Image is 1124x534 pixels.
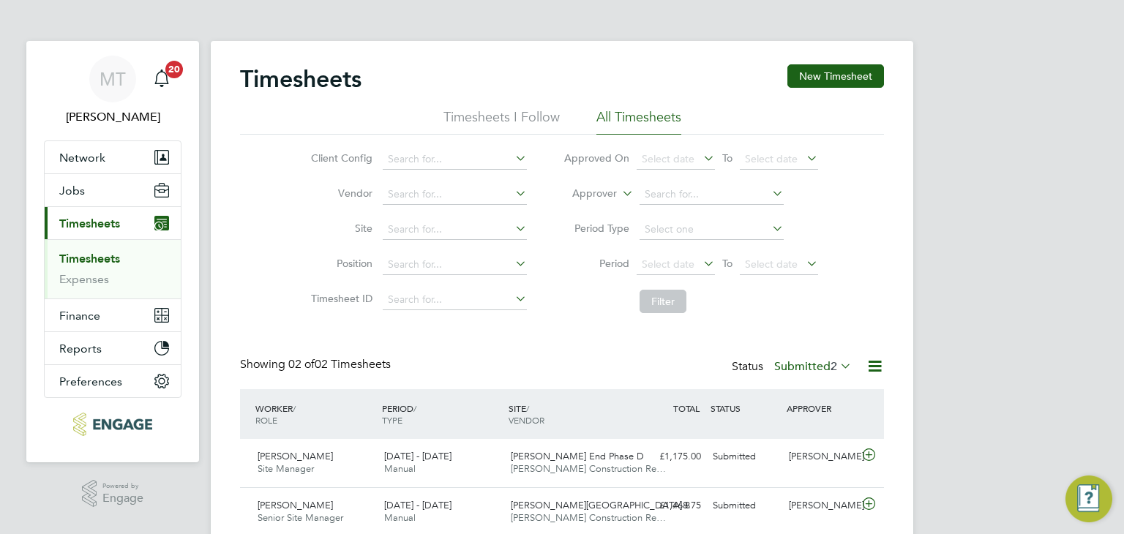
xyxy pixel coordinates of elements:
input: Search for... [383,149,527,170]
button: Network [45,141,181,173]
span: Select date [642,152,694,165]
label: Vendor [307,187,372,200]
span: Network [59,151,105,165]
span: / [526,402,529,414]
span: MT [100,69,126,89]
label: Submitted [774,359,852,374]
span: Martina Taylor [44,108,181,126]
img: acr-ltd-logo-retina.png [73,413,151,436]
div: STATUS [707,395,783,421]
button: Jobs [45,174,181,206]
span: Timesheets [59,217,120,230]
span: [PERSON_NAME] [258,450,333,462]
div: [PERSON_NAME] [783,445,859,469]
span: [PERSON_NAME] Construction Re… [511,511,666,524]
div: Status [732,357,855,377]
span: ROLE [255,414,277,426]
span: Select date [745,152,798,165]
span: Engage [102,492,143,505]
span: / [293,402,296,414]
input: Search for... [383,184,527,205]
span: [PERSON_NAME] [258,499,333,511]
span: VENDOR [509,414,544,426]
a: Go to home page [44,413,181,436]
button: Timesheets [45,207,181,239]
div: SITE [505,395,632,433]
span: [PERSON_NAME][GEOGRAPHIC_DATA] 8 [511,499,690,511]
button: Preferences [45,365,181,397]
span: Powered by [102,480,143,492]
label: Position [307,257,372,270]
span: Jobs [59,184,85,198]
div: WORKER [252,395,378,433]
button: Reports [45,332,181,364]
label: Client Config [307,151,372,165]
span: TYPE [382,414,402,426]
li: All Timesheets [596,108,681,135]
span: Manual [384,462,416,475]
a: Expenses [59,272,109,286]
span: TOTAL [673,402,700,414]
div: Submitted [707,494,783,518]
span: [PERSON_NAME] End Phase D [511,450,644,462]
span: Reports [59,342,102,356]
span: Manual [384,511,416,524]
a: Powered byEngage [82,480,144,508]
span: Preferences [59,375,122,388]
span: 02 Timesheets [288,357,391,372]
label: Site [307,222,372,235]
button: Engage Resource Center [1065,475,1112,522]
span: Select date [745,257,798,271]
label: Period Type [563,222,629,235]
h2: Timesheets [240,64,361,94]
label: Timesheet ID [307,292,372,305]
span: Senior Site Manager [258,511,343,524]
label: Period [563,257,629,270]
span: [PERSON_NAME] Construction Re… [511,462,666,475]
span: 2 [831,359,837,374]
span: Site Manager [258,462,314,475]
span: [DATE] - [DATE] [384,450,452,462]
input: Search for... [383,219,527,240]
span: / [413,402,416,414]
span: To [718,148,737,168]
button: New Timesheet [787,64,884,88]
input: Search for... [383,255,527,275]
div: [PERSON_NAME] [783,494,859,518]
span: Select date [642,257,694,271]
button: Filter [640,290,686,313]
label: Approved On [563,151,629,165]
input: Select one [640,219,784,240]
button: Finance [45,299,181,331]
div: APPROVER [783,395,859,421]
input: Search for... [383,290,527,310]
span: To [718,254,737,273]
span: Finance [59,309,100,323]
div: Showing [240,357,394,372]
div: PERIOD [378,395,505,433]
div: £1,468.75 [631,494,707,518]
input: Search for... [640,184,784,205]
li: Timesheets I Follow [443,108,560,135]
a: Timesheets [59,252,120,266]
div: Timesheets [45,239,181,298]
nav: Main navigation [26,41,199,462]
a: MT[PERSON_NAME] [44,56,181,126]
label: Approver [551,187,617,201]
span: 20 [165,61,183,78]
span: 02 of [288,357,315,372]
div: £1,175.00 [631,445,707,469]
span: [DATE] - [DATE] [384,499,452,511]
div: Submitted [707,445,783,469]
a: 20 [147,56,176,102]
